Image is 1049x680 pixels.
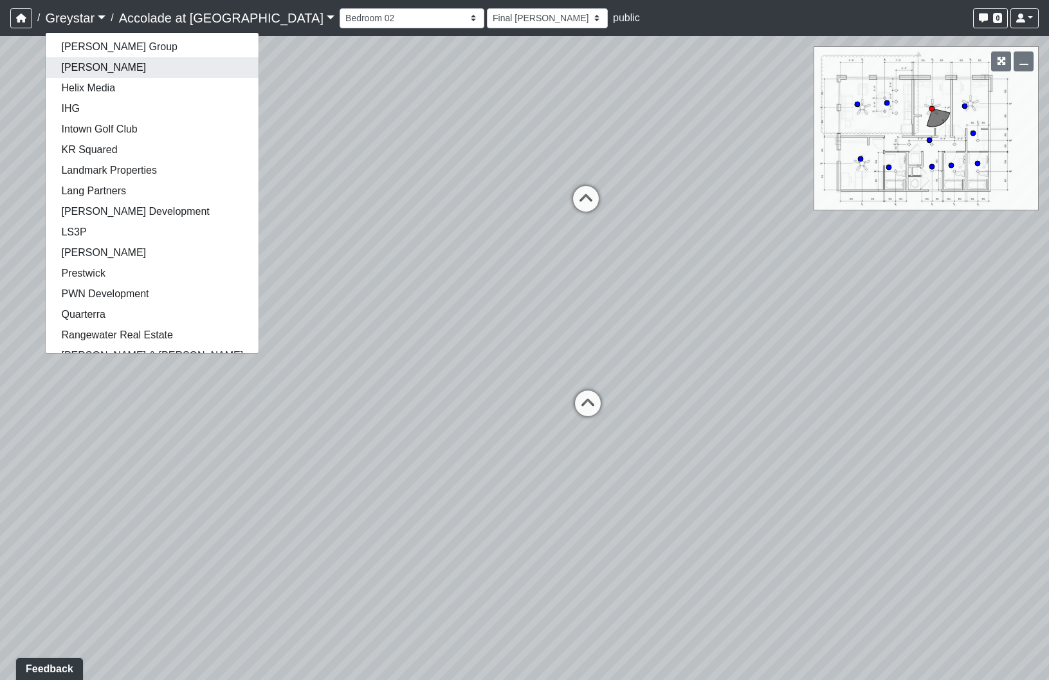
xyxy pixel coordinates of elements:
a: KR Squared [46,140,259,160]
a: Lang Partners [46,181,259,201]
span: 0 [993,13,1002,23]
a: Quarterra [46,304,259,325]
a: LS3P [46,222,259,243]
a: [PERSON_NAME] & [PERSON_NAME] [46,345,259,366]
a: Landmark Properties [46,160,259,181]
a: [PERSON_NAME] [46,57,259,78]
a: Accolade at [GEOGRAPHIC_DATA] [119,5,334,31]
span: public [613,12,640,23]
a: PWN Development [46,284,259,304]
a: Intown Golf Club [46,119,259,140]
a: [PERSON_NAME] Development [46,201,259,222]
span: / [32,5,45,31]
a: IHG [46,98,259,119]
a: Rangewater Real Estate [46,325,259,345]
div: Greystar [45,32,259,354]
a: [PERSON_NAME] [46,243,259,263]
iframe: Ybug feedback widget [10,654,86,680]
button: 0 [973,8,1008,28]
a: Prestwick [46,263,259,284]
span: / [105,5,118,31]
a: [PERSON_NAME] Group [46,37,259,57]
a: Greystar [45,5,105,31]
a: Helix Media [46,78,259,98]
